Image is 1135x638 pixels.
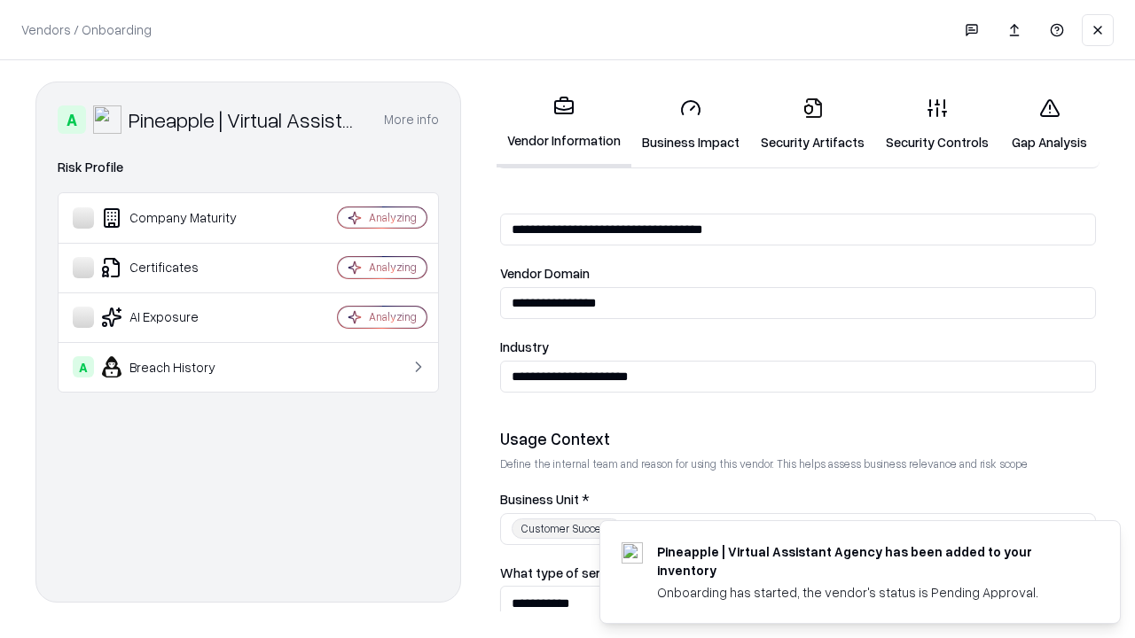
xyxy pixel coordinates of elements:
[369,260,417,275] div: Analyzing
[58,157,439,178] div: Risk Profile
[500,493,1096,506] label: Business Unit *
[369,210,417,225] div: Analyzing
[657,583,1077,602] div: Onboarding has started, the vendor's status is Pending Approval.
[73,207,285,229] div: Company Maturity
[500,456,1096,471] p: Define the internal team and reason for using this vendor. This helps assess business relevance a...
[58,105,86,134] div: A
[999,83,1100,166] a: Gap Analysis
[512,518,622,539] div: Customer Success
[21,20,152,39] p: Vendors / Onboarding
[500,513,1096,545] button: Customer Success
[73,356,94,377] div: A
[500,428,1096,449] div: Usage Context
[500,267,1096,280] label: Vendor Domain
[750,83,875,166] a: Security Artifacts
[631,83,750,166] a: Business Impact
[384,104,439,136] button: More info
[657,542,1077,580] div: Pineapple | Virtual Assistant Agency has been added to your inventory
[73,356,285,377] div: Breach History
[73,257,285,278] div: Certificates
[497,82,631,167] a: Vendor Information
[875,83,999,166] a: Security Controls
[500,340,1096,354] label: Industry
[500,566,1096,580] label: What type of service does the vendor provide? *
[369,309,417,324] div: Analyzing
[622,542,643,564] img: trypineapple.com
[73,307,285,328] div: AI Exposure
[129,105,363,134] div: Pineapple | Virtual Assistant Agency
[93,105,121,134] img: Pineapple | Virtual Assistant Agency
